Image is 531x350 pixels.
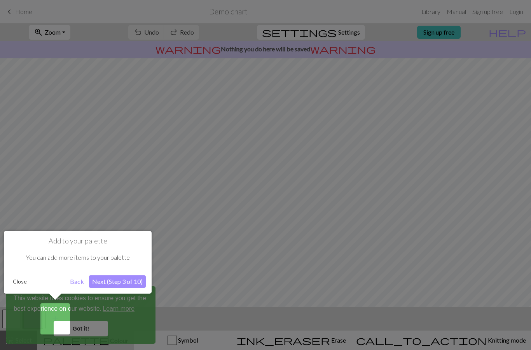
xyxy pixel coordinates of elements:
div: Add to your palette [4,231,152,294]
h1: Add to your palette [10,237,146,245]
div: You can add more items to your palette [10,245,146,269]
button: Back [67,275,87,288]
button: Next (Step 3 of 10) [89,275,146,288]
button: Close [10,276,30,287]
